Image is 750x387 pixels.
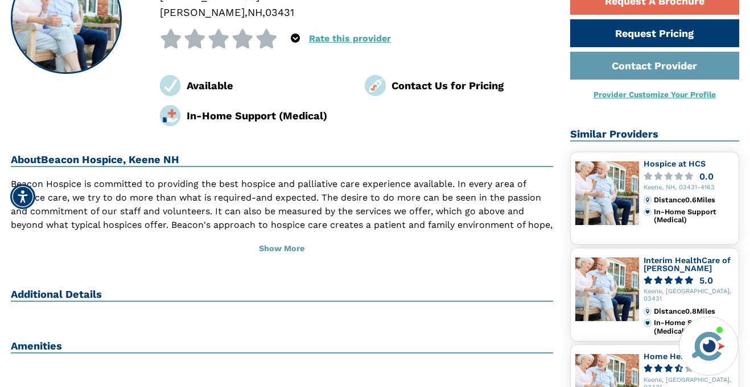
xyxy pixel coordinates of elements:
h2: Similar Providers [570,128,740,142]
h2: Additional Details [11,288,553,302]
a: Home Healthcare [644,352,714,361]
h2: About Beacon Hospice, Keene NH [11,153,553,167]
div: Available [187,78,348,93]
div: Popover trigger [291,29,300,48]
img: distance.svg [644,307,652,315]
img: avatar [689,327,728,365]
h2: Amenities [11,340,553,353]
div: In-Home Support (Medical) [187,108,348,123]
p: Beacon Hospice is committed to providing the best hospice and palliative care experience availabl... [11,177,553,286]
a: Contact Provider [570,52,740,80]
div: 03431 [265,5,294,20]
span: [PERSON_NAME] [160,6,245,18]
a: Provider Customize Your Profile [594,90,716,99]
iframe: iframe [525,155,739,310]
a: Request Pricing [570,19,740,47]
img: primary.svg [644,319,652,327]
div: Distance 0.8 Miles [654,307,734,315]
span: , [262,6,265,18]
span: , [245,6,248,18]
a: Rate this provider [309,33,391,44]
div: Contact Us for Pricing [392,78,553,93]
a: 3.9 [644,364,735,373]
div: Accessibility Menu [10,184,35,209]
button: Show More [11,236,553,261]
div: In-Home Support (Medical) [654,319,734,335]
span: NH [248,6,262,18]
